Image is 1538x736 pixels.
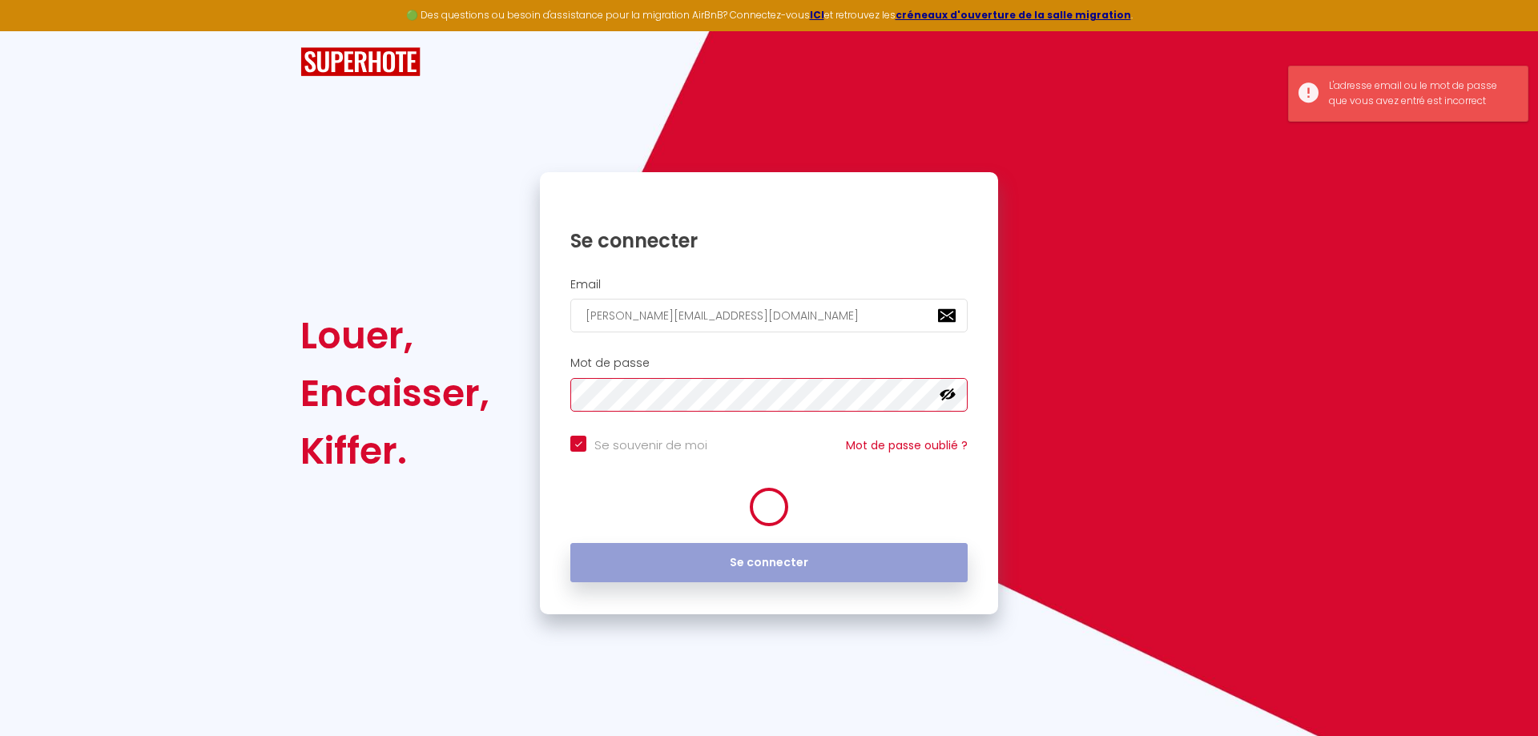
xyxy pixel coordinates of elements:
[570,299,968,332] input: Ton Email
[570,356,968,370] h2: Mot de passe
[896,8,1131,22] a: créneaux d'ouverture de la salle migration
[570,278,968,292] h2: Email
[300,47,421,77] img: SuperHote logo
[846,437,968,453] a: Mot de passe oublié ?
[300,364,489,422] div: Encaisser,
[810,8,824,22] a: ICI
[300,307,489,364] div: Louer,
[13,6,61,54] button: Ouvrir le widget de chat LiveChat
[570,543,968,583] button: Se connecter
[570,228,968,253] h1: Se connecter
[1329,78,1512,109] div: L'adresse email ou le mot de passe que vous avez entré est incorrect
[300,422,489,480] div: Kiffer.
